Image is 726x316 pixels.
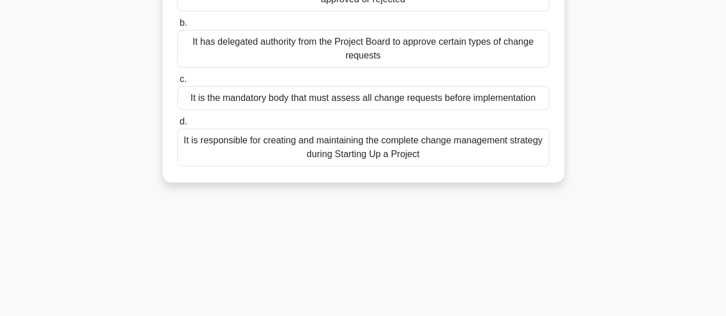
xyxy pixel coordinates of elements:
span: d. [180,116,187,126]
div: It is the mandatory body that must assess all change requests before implementation [177,86,549,110]
div: It is responsible for creating and maintaining the complete change management strategy during Sta... [177,128,549,166]
span: c. [180,74,187,84]
span: b. [180,18,187,28]
div: It has delegated authority from the Project Board to approve certain types of change requests [177,30,549,68]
